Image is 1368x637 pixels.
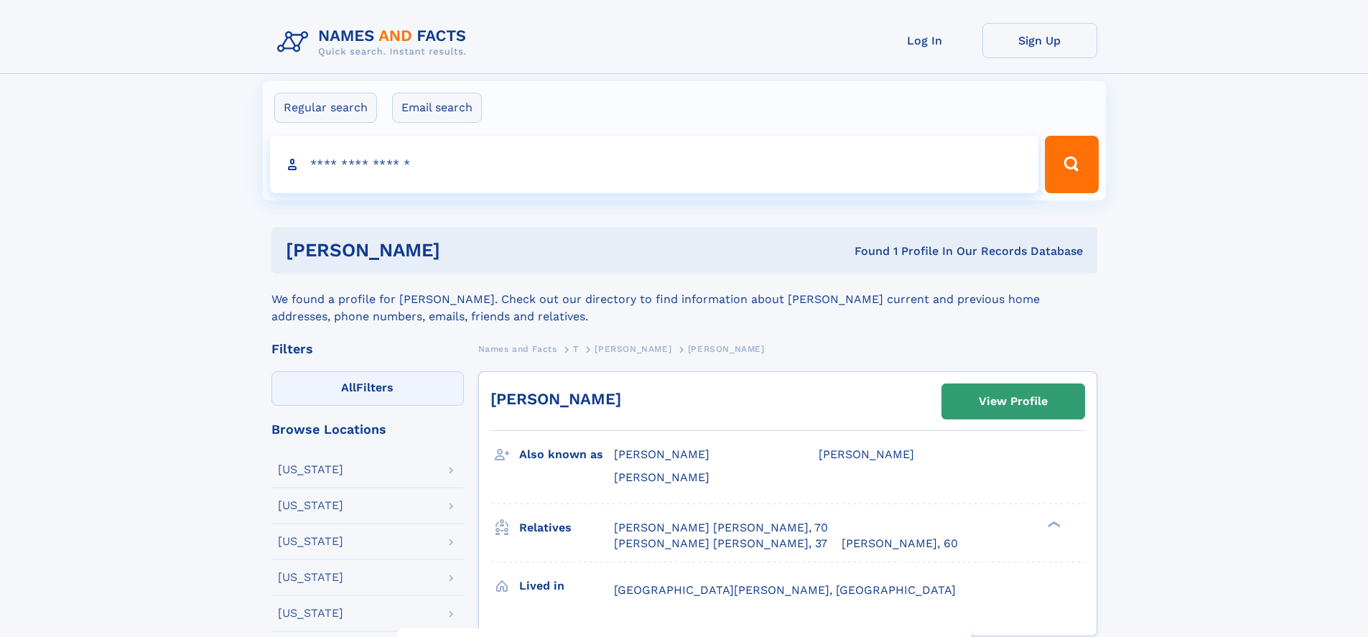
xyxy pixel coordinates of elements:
label: Regular search [274,93,377,123]
div: [US_STATE] [278,536,343,547]
a: T [573,340,579,358]
a: [PERSON_NAME] [490,390,621,408]
a: View Profile [942,384,1084,419]
a: Log In [867,23,982,58]
a: Sign Up [982,23,1097,58]
a: Names and Facts [478,340,557,358]
span: [PERSON_NAME] [819,447,914,461]
h3: Also known as [519,442,614,467]
h1: [PERSON_NAME] [286,241,648,259]
span: [PERSON_NAME] [688,344,765,354]
div: [US_STATE] [278,500,343,511]
a: [PERSON_NAME], 60 [842,536,958,552]
div: We found a profile for [PERSON_NAME]. Check out our directory to find information about [PERSON_N... [271,274,1097,325]
div: ❯ [1044,519,1061,529]
span: [GEOGRAPHIC_DATA][PERSON_NAME], [GEOGRAPHIC_DATA] [614,583,956,597]
label: Filters [271,371,464,406]
span: [PERSON_NAME] [614,447,709,461]
div: Filters [271,343,464,355]
div: [US_STATE] [278,572,343,583]
h3: Relatives [519,516,614,540]
button: Search Button [1045,136,1098,193]
a: [PERSON_NAME] [PERSON_NAME], 37 [614,536,827,552]
span: T [573,344,579,354]
span: [PERSON_NAME] [614,470,709,484]
input: search input [270,136,1039,193]
span: [PERSON_NAME] [595,344,671,354]
label: Email search [392,93,482,123]
div: Browse Locations [271,423,464,436]
img: Logo Names and Facts [271,23,478,62]
div: [US_STATE] [278,464,343,475]
h3: Lived in [519,574,614,598]
div: [US_STATE] [278,608,343,619]
a: [PERSON_NAME] [595,340,671,358]
div: Found 1 Profile In Our Records Database [647,243,1083,259]
span: All [341,381,356,394]
div: View Profile [979,385,1048,418]
a: [PERSON_NAME] [PERSON_NAME], 70 [614,520,828,536]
